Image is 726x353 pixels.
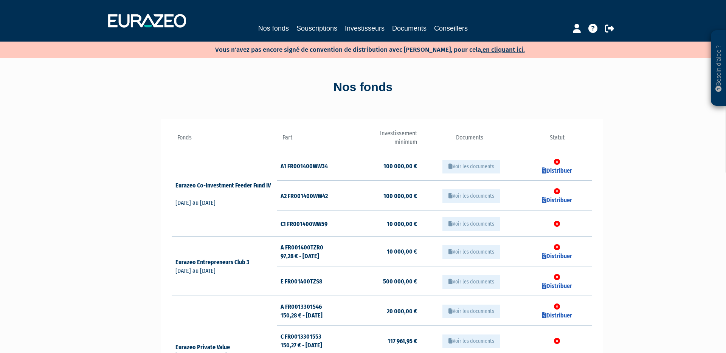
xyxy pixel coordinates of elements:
[296,23,337,34] a: Souscriptions
[392,23,427,34] a: Documents
[277,237,347,266] td: A FR001400TZR0 97,28 € - [DATE]
[175,182,271,198] a: Eurazeo Co-Investment Feeder Fund IV
[442,275,500,289] button: Voir les documents
[347,266,417,296] td: 500 000,00 €
[347,237,417,266] td: 10 000,00 €
[442,160,500,173] button: Voir les documents
[347,129,417,151] th: Investissement minimum
[345,23,385,34] a: Investisseurs
[347,151,417,181] td: 100 000,00 €
[542,197,572,204] a: Distribuer
[542,312,572,319] a: Distribuer
[347,181,417,211] td: 100 000,00 €
[175,199,216,206] span: [DATE] au [DATE]
[258,23,289,34] a: Nos fonds
[442,217,500,231] button: Voir les documents
[147,79,579,96] div: Nos fonds
[434,23,468,34] a: Conseillers
[442,245,500,259] button: Voir les documents
[277,129,347,151] th: Part
[347,211,417,237] td: 10 000,00 €
[193,43,525,54] p: Vous n'avez pas encore signé de convention de distribution avec [PERSON_NAME], pour cela,
[442,189,500,203] button: Voir les documents
[442,305,500,318] button: Voir les documents
[277,211,347,237] td: C1 FR001400WW59
[175,259,256,266] a: Eurazeo Entrepreneurs Club 3
[277,151,347,181] td: A1 FR001400WW34
[108,14,186,28] img: 1732889491-logotype_eurazeo_blanc_rvb.png
[522,129,592,151] th: Statut
[542,282,572,290] a: Distribuer
[542,252,572,260] a: Distribuer
[442,334,500,348] button: Voir les documents
[347,296,417,326] td: 20 000,00 €
[542,167,572,174] a: Distribuer
[277,266,347,296] td: E FR001400TZS8
[417,129,522,151] th: Documents
[277,181,347,211] td: A2 FR001400WW42
[175,267,216,274] span: [DATE] au [DATE]
[277,296,347,326] td: A FR0013301546 150,28 € - [DATE]
[172,129,277,151] th: Fonds
[482,46,525,54] a: en cliquant ici.
[714,34,723,102] p: Besoin d'aide ?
